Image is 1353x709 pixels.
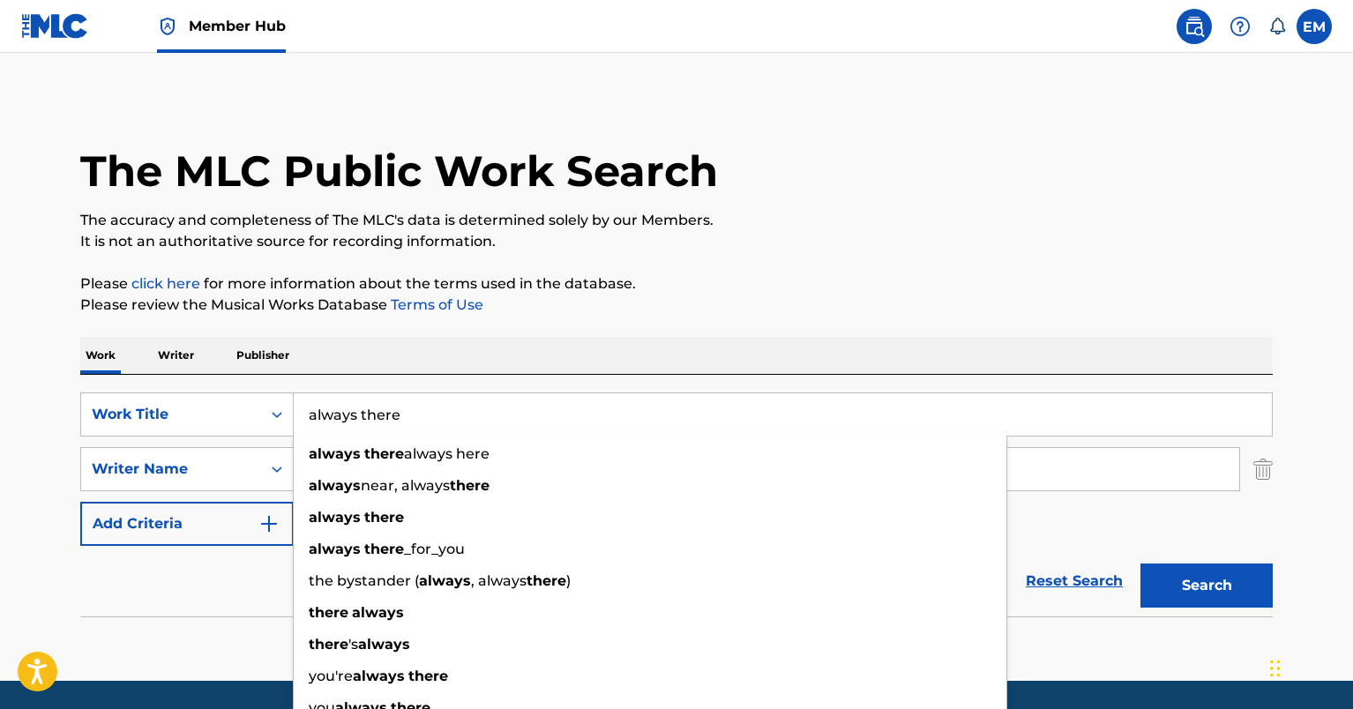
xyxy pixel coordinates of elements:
form: Search Form [80,392,1273,616]
div: User Menu [1297,9,1332,44]
p: Please review the Musical Works Database [80,295,1273,316]
p: The accuracy and completeness of The MLC's data is determined solely by our Members. [80,210,1273,231]
span: always here [404,445,490,462]
img: 9d2ae6d4665cec9f34b9.svg [258,513,280,534]
strong: always [309,541,361,557]
span: near, always [361,477,450,494]
span: ) [566,572,571,589]
strong: always [309,477,361,494]
img: Top Rightsholder [157,16,178,37]
img: help [1230,16,1251,37]
iframe: Resource Center [1304,453,1353,595]
a: Terms of Use [387,296,483,313]
div: Help [1222,9,1258,44]
strong: always [352,604,404,621]
span: you're [309,668,353,684]
div: Notifications [1268,18,1286,35]
a: click here [131,275,200,292]
a: Reset Search [1017,562,1132,601]
a: Public Search [1177,9,1212,44]
span: , always [471,572,527,589]
strong: there [527,572,566,589]
strong: always [358,636,410,653]
strong: there [408,668,448,684]
span: _for_you [404,541,465,557]
img: search [1184,16,1205,37]
p: It is not an authoritative source for recording information. [80,231,1273,252]
strong: there [309,636,348,653]
div: Writer Name [92,459,250,480]
strong: there [309,604,348,621]
strong: there [364,541,404,557]
strong: there [450,477,490,494]
button: Search [1140,563,1273,608]
strong: there [364,509,404,526]
p: Writer [153,337,199,374]
img: MLC Logo [21,13,89,39]
strong: always [309,445,361,462]
span: Member Hub [189,16,286,36]
div: Work Title [92,404,250,425]
div: Drag [1270,642,1281,695]
strong: always [419,572,471,589]
p: Please for more information about the terms used in the database. [80,273,1273,295]
p: Publisher [231,337,295,374]
strong: always [353,668,405,684]
strong: always [309,509,361,526]
h1: The MLC Public Work Search [80,145,718,198]
button: Add Criteria [80,502,294,546]
span: 's [348,636,358,653]
iframe: Chat Widget [1265,624,1353,709]
span: the bystander ( [309,572,419,589]
p: Work [80,337,121,374]
img: Delete Criterion [1253,447,1273,491]
strong: there [364,445,404,462]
